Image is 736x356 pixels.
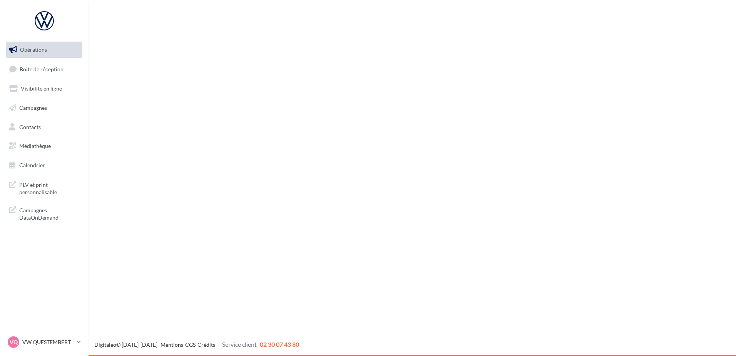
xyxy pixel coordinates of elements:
span: 02 30 07 43 80 [260,341,299,348]
a: Contacts [5,119,84,135]
a: Mentions [161,341,183,348]
a: Crédits [197,341,215,348]
span: VQ [10,338,18,346]
span: Médiathèque [19,143,51,149]
a: CGS [185,341,196,348]
a: Campagnes DataOnDemand [5,202,84,225]
span: Campagnes DataOnDemand [19,205,79,222]
span: PLV et print personnalisable [19,180,79,196]
a: Médiathèque [5,138,84,154]
a: Digitaleo [94,341,116,348]
a: VQ VW QUESTEMBERT [6,335,82,349]
span: Campagnes [19,104,47,111]
p: VW QUESTEMBERT [22,338,74,346]
a: Opérations [5,42,84,58]
a: Campagnes [5,100,84,116]
span: Visibilité en ligne [21,85,62,92]
span: Calendrier [19,162,45,168]
a: Visibilité en ligne [5,81,84,97]
a: PLV et print personnalisable [5,176,84,199]
span: Service client [222,341,257,348]
a: Boîte de réception [5,61,84,77]
span: Opérations [20,46,47,53]
span: Contacts [19,123,41,130]
span: © [DATE]-[DATE] - - - [94,341,299,348]
a: Calendrier [5,157,84,173]
span: Boîte de réception [20,65,64,72]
